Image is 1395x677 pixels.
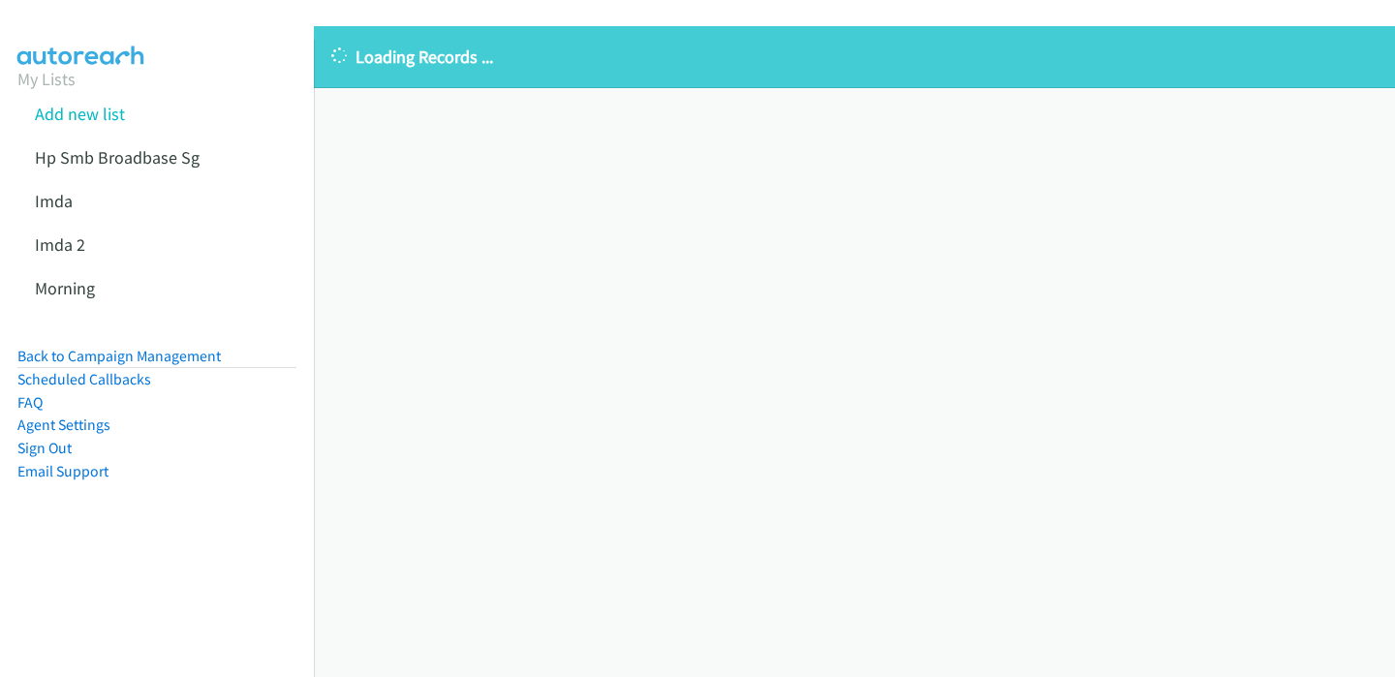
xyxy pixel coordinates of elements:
[35,233,85,256] a: Imda 2
[17,462,108,480] a: Email Support
[35,277,95,299] a: Morning
[17,415,110,434] a: Agent Settings
[35,103,125,125] a: Add new list
[17,439,72,457] a: Sign Out
[17,68,76,90] a: My Lists
[35,146,200,169] a: Hp Smb Broadbase Sg
[17,393,43,412] a: FAQ
[331,44,1378,70] p: Loading Records ...
[17,370,151,388] a: Scheduled Callbacks
[17,347,221,365] a: Back to Campaign Management
[35,190,73,212] a: Imda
